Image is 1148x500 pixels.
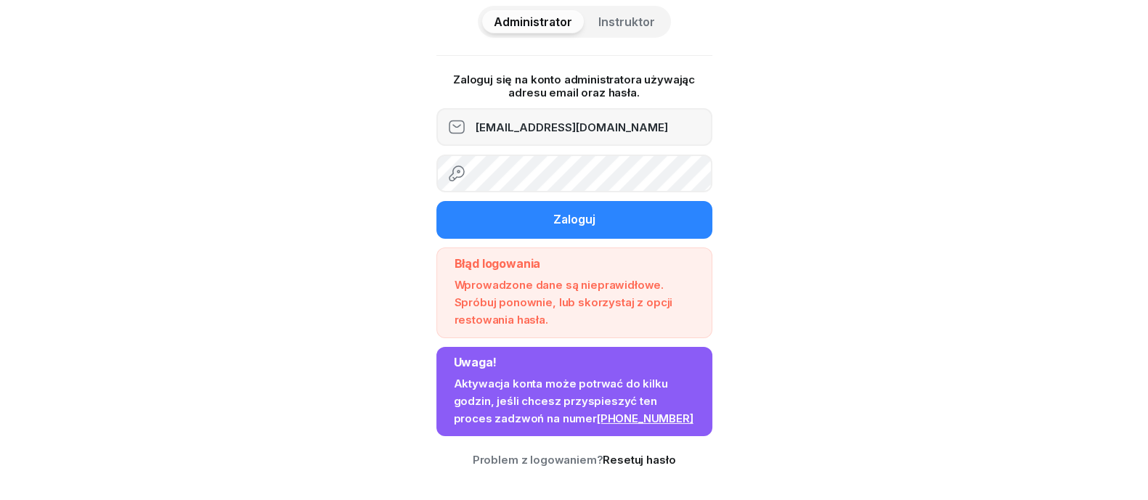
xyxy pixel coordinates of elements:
[587,10,667,33] button: Instruktor
[455,257,694,271] h3: Błąd logowania
[454,356,695,369] h3: Uwaga!
[603,453,675,467] a: Resetuj hasło
[455,278,673,327] span: Wprowadzone dane są nieprawidłowe. Spróbuj ponownie, lub skorzystaj z opcji restowania hasła.
[436,108,712,146] input: Adres email
[597,411,693,425] a: [PHONE_NUMBER]
[436,454,712,467] div: Problem z logowaniem?
[454,375,695,427] div: Aktywacja konta może potrwać do kilku godzin, jeśli chcesz przyspieszyć ten proces zadzwoń na numer
[482,10,584,33] button: Administrator
[436,73,712,99] p: Zaloguj się na konto administratora używając adresu email oraz hasła.
[598,15,655,29] span: Instruktor
[494,15,572,29] span: Administrator
[553,213,595,226] div: Zaloguj
[436,201,712,239] button: Zaloguj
